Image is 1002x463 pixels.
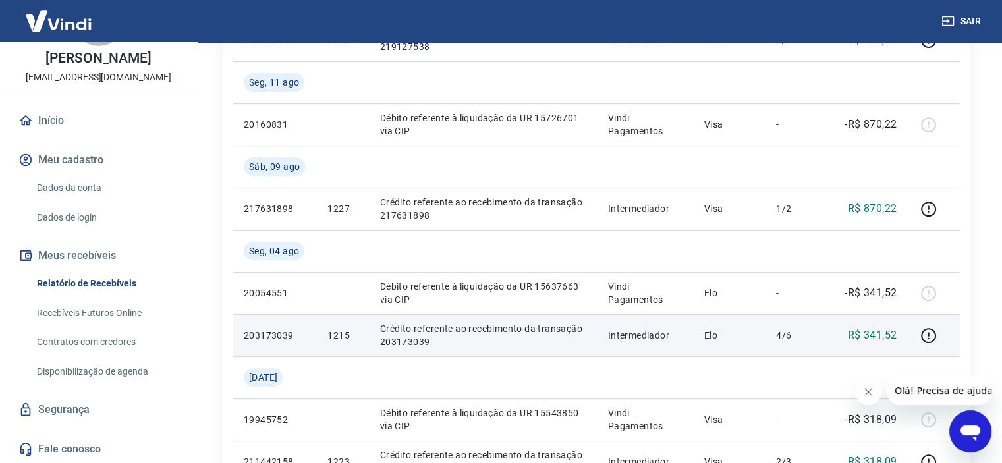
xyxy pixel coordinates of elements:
[249,160,300,173] span: Sáb, 09 ago
[949,410,991,452] iframe: Botão para abrir a janela de mensagens
[380,280,587,306] p: Débito referente à liquidação da UR 15637663 via CIP
[16,106,181,135] a: Início
[32,329,181,356] a: Contratos com credores
[32,175,181,202] a: Dados da conta
[704,413,756,426] p: Visa
[704,329,756,342] p: Elo
[244,118,306,131] p: 20160831
[776,329,815,342] p: 4/6
[608,329,683,342] p: Intermediador
[855,379,881,405] iframe: Fechar mensagem
[45,51,151,65] p: [PERSON_NAME]
[704,118,756,131] p: Visa
[776,413,815,426] p: -
[244,329,306,342] p: 203173039
[776,286,815,300] p: -
[704,202,756,215] p: Visa
[249,76,299,89] span: Seg, 11 ago
[845,285,897,301] p: -R$ 341,52
[16,241,181,270] button: Meus recebíveis
[26,70,171,84] p: [EMAIL_ADDRESS][DOMAIN_NAME]
[608,202,683,215] p: Intermediador
[16,146,181,175] button: Meu cadastro
[380,322,587,348] p: Crédito referente ao recebimento da transação 203173039
[380,111,587,138] p: Débito referente à liquidação da UR 15726701 via CIP
[380,406,587,433] p: Débito referente à liquidação da UR 15543850 via CIP
[608,406,683,433] p: Vindi Pagamentos
[244,286,306,300] p: 20054551
[8,9,111,20] span: Olá! Precisa de ajuda?
[32,358,181,385] a: Disponibilização de agenda
[380,196,587,222] p: Crédito referente ao recebimento da transação 217631898
[776,202,815,215] p: 1/2
[848,327,897,343] p: R$ 341,52
[845,412,897,427] p: -R$ 318,09
[939,9,986,34] button: Sair
[704,286,756,300] p: Elo
[608,111,683,138] p: Vindi Pagamentos
[327,202,358,215] p: 1227
[32,300,181,327] a: Recebíveis Futuros Online
[327,329,358,342] p: 1215
[16,395,181,424] a: Segurança
[244,202,306,215] p: 217631898
[608,280,683,306] p: Vindi Pagamentos
[845,117,897,132] p: -R$ 870,22
[32,204,181,231] a: Dados de login
[249,371,277,384] span: [DATE]
[776,118,815,131] p: -
[244,413,306,426] p: 19945752
[249,244,299,258] span: Seg, 04 ago
[848,201,897,217] p: R$ 870,22
[887,376,991,405] iframe: Mensagem da empresa
[32,270,181,297] a: Relatório de Recebíveis
[16,1,101,41] img: Vindi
